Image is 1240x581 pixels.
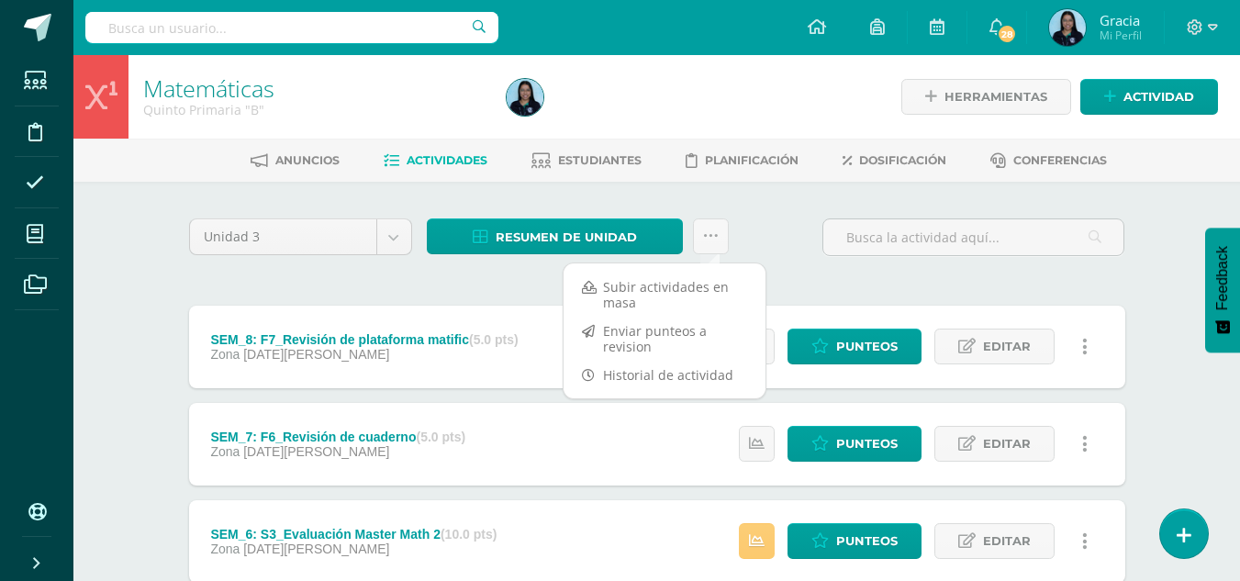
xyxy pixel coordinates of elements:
[788,523,922,559] a: Punteos
[997,24,1017,44] span: 28
[275,153,340,167] span: Anuncios
[1100,28,1142,43] span: Mi Perfil
[1100,11,1142,29] span: Gracia
[686,146,799,175] a: Planificación
[705,153,799,167] span: Planificación
[469,332,519,347] strong: (5.0 pts)
[564,361,765,389] a: Historial de actividad
[210,347,240,362] span: Zona
[836,524,898,558] span: Punteos
[788,426,922,462] a: Punteos
[564,317,765,361] a: Enviar punteos a revision
[441,527,497,542] strong: (10.0 pts)
[1214,246,1231,310] span: Feedback
[564,273,765,317] a: Subir actividades en masa
[983,427,1031,461] span: Editar
[210,444,240,459] span: Zona
[1205,228,1240,352] button: Feedback - Mostrar encuesta
[843,146,946,175] a: Dosificación
[143,101,485,118] div: Quinto Primaria 'B'
[1049,9,1086,46] img: 8833d992d5aa244a12ba0a0c163d81f0.png
[836,330,898,363] span: Punteos
[416,430,465,444] strong: (5.0 pts)
[143,75,485,101] h1: Matemáticas
[384,146,487,175] a: Actividades
[823,219,1123,255] input: Busca la actividad aquí...
[836,427,898,461] span: Punteos
[243,444,389,459] span: [DATE][PERSON_NAME]
[427,218,683,254] a: Resumen de unidad
[1013,153,1107,167] span: Conferencias
[243,347,389,362] span: [DATE][PERSON_NAME]
[983,524,1031,558] span: Editar
[901,79,1071,115] a: Herramientas
[990,146,1107,175] a: Conferencias
[859,153,946,167] span: Dosificación
[788,329,922,364] a: Punteos
[531,146,642,175] a: Estudiantes
[143,73,274,104] a: Matemáticas
[204,219,363,254] span: Unidad 3
[85,12,498,43] input: Busca un usuario...
[983,330,1031,363] span: Editar
[243,542,389,556] span: [DATE][PERSON_NAME]
[210,430,465,444] div: SEM_7: F6_Revisión de cuaderno
[558,153,642,167] span: Estudiantes
[190,219,411,254] a: Unidad 3
[210,527,497,542] div: SEM_6: S3_Evaluación Master Math 2
[496,220,637,254] span: Resumen de unidad
[944,80,1047,114] span: Herramientas
[210,542,240,556] span: Zona
[210,332,518,347] div: SEM_8: F7_Revisión de plataforma matific
[1123,80,1194,114] span: Actividad
[251,146,340,175] a: Anuncios
[1080,79,1218,115] a: Actividad
[407,153,487,167] span: Actividades
[507,79,543,116] img: 8833d992d5aa244a12ba0a0c163d81f0.png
